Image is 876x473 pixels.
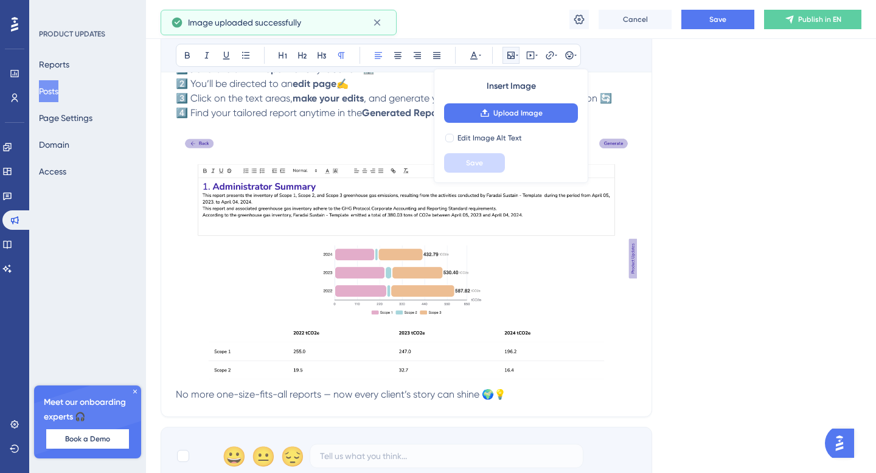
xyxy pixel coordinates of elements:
span: No more one-size-fits-all reports — now every client’s story can shine 🌍💡 [176,388,506,400]
span: Cancel [623,15,648,24]
span: Save [466,158,483,168]
span: 3️⃣ Click on the text areas, [176,92,293,104]
button: Upload Image [444,103,578,123]
span: , and generate your report from the top-right button 🔄 [364,92,612,104]
span: 4️⃣ Find your tailored report anytime in the [176,107,362,119]
button: Cancel [599,10,672,29]
button: Reports [39,54,69,75]
strong: edit page [293,78,336,89]
button: Save [444,153,505,173]
strong: make your edits [293,92,364,104]
button: Access [39,161,66,182]
button: Save [681,10,754,29]
span: 2️⃣ You’ll be directed to an [176,78,293,89]
strong: Generated Reports [362,107,449,119]
span: Insert Image [487,79,536,94]
button: Book a Demo [46,429,129,449]
button: Domain [39,134,69,156]
div: PRODUCT UPDATES [39,29,105,39]
span: ✍️ [336,78,349,89]
span: Book a Demo [65,434,110,444]
span: Meet our onboarding experts 🎧 [44,395,131,424]
span: Upload Image [493,108,543,118]
span: Image uploaded successfully [188,15,301,30]
button: Posts [39,80,58,102]
iframe: UserGuiding AI Assistant Launcher [825,425,861,461]
button: Publish in EN [764,10,861,29]
span: Save [709,15,726,24]
button: Page Settings [39,107,92,129]
span: Edit Image Alt Text [457,133,522,143]
span: Publish in EN [798,15,841,24]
